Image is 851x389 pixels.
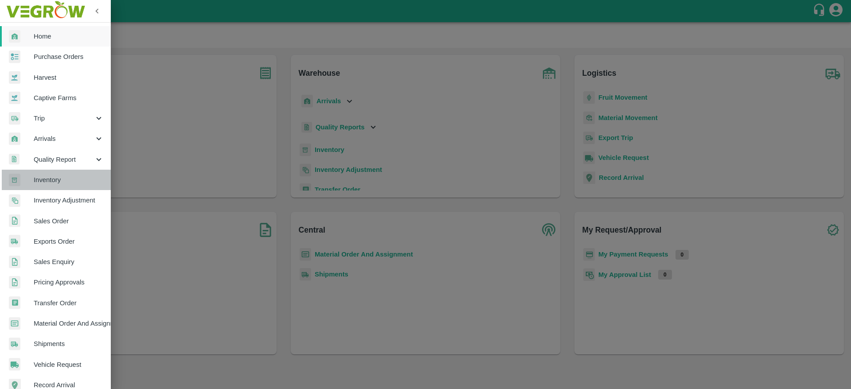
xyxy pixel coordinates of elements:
[34,216,104,226] span: Sales Order
[34,298,104,308] span: Transfer Order
[9,30,20,43] img: whArrival
[9,132,20,145] img: whArrival
[9,154,20,165] img: qualityReport
[34,52,104,62] span: Purchase Orders
[9,317,20,330] img: centralMaterial
[9,256,20,268] img: sales
[34,277,104,287] span: Pricing Approvals
[9,112,20,125] img: delivery
[34,195,104,205] span: Inventory Adjustment
[9,235,20,248] img: shipments
[34,73,104,82] span: Harvest
[34,257,104,267] span: Sales Enquiry
[34,360,104,370] span: Vehicle Request
[34,339,104,349] span: Shipments
[9,71,20,84] img: harvest
[34,31,104,41] span: Home
[34,134,94,144] span: Arrivals
[34,175,104,185] span: Inventory
[34,237,104,246] span: Exports Order
[9,194,20,207] img: inventory
[9,91,20,105] img: harvest
[9,174,20,187] img: whInventory
[9,338,20,350] img: shipments
[34,93,104,103] span: Captive Farms
[9,296,20,309] img: whTransfer
[34,319,104,328] span: Material Order And Assignment
[34,113,94,123] span: Trip
[34,155,94,164] span: Quality Report
[9,214,20,227] img: sales
[9,51,20,63] img: reciept
[9,358,20,371] img: vehicle
[9,276,20,289] img: sales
